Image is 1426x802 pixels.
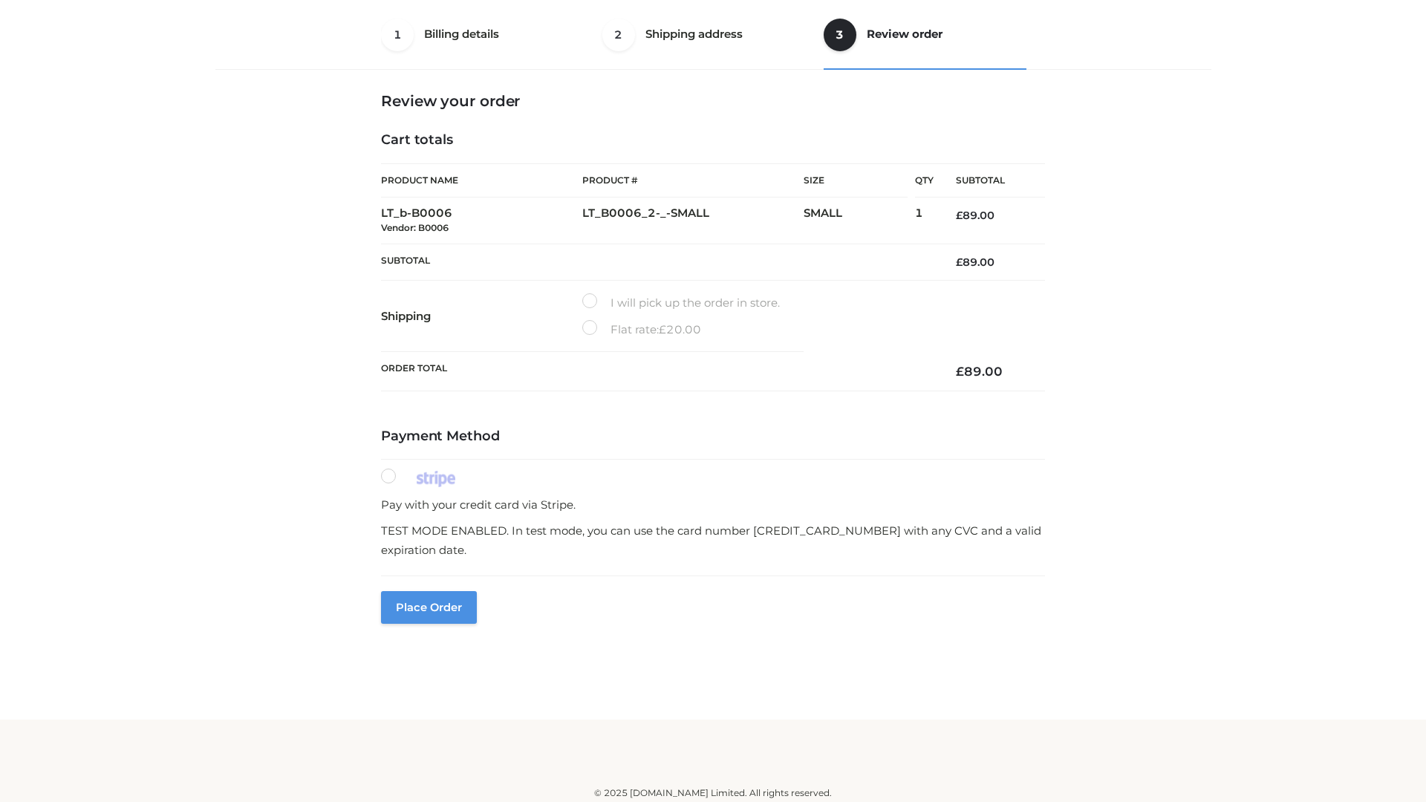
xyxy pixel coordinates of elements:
h4: Cart totals [381,132,1045,149]
p: Pay with your credit card via Stripe. [381,495,1045,515]
label: Flat rate: [582,320,701,339]
h3: Review your order [381,92,1045,110]
th: Qty [915,163,934,198]
h4: Payment Method [381,428,1045,445]
span: £ [659,322,666,336]
div: © 2025 [DOMAIN_NAME] Limited. All rights reserved. [221,786,1205,801]
bdi: 20.00 [659,322,701,336]
th: Subtotal [381,244,934,280]
td: LT_b-B0006 [381,198,582,244]
th: Subtotal [934,164,1045,198]
td: LT_B0006_2-_-SMALL [582,198,804,244]
th: Shipping [381,281,582,352]
span: £ [956,364,964,379]
p: TEST MODE ENABLED. In test mode, you can use the card number [CREDIT_CARD_NUMBER] with any CVC an... [381,521,1045,559]
td: 1 [915,198,934,244]
span: £ [956,209,963,222]
label: I will pick up the order in store. [582,293,780,313]
th: Product # [582,163,804,198]
th: Size [804,164,908,198]
bdi: 89.00 [956,255,994,269]
th: Order Total [381,352,934,391]
th: Product Name [381,163,582,198]
bdi: 89.00 [956,209,994,222]
button: Place order [381,591,477,624]
span: £ [956,255,963,269]
bdi: 89.00 [956,364,1003,379]
td: SMALL [804,198,915,244]
small: Vendor: B0006 [381,222,449,233]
